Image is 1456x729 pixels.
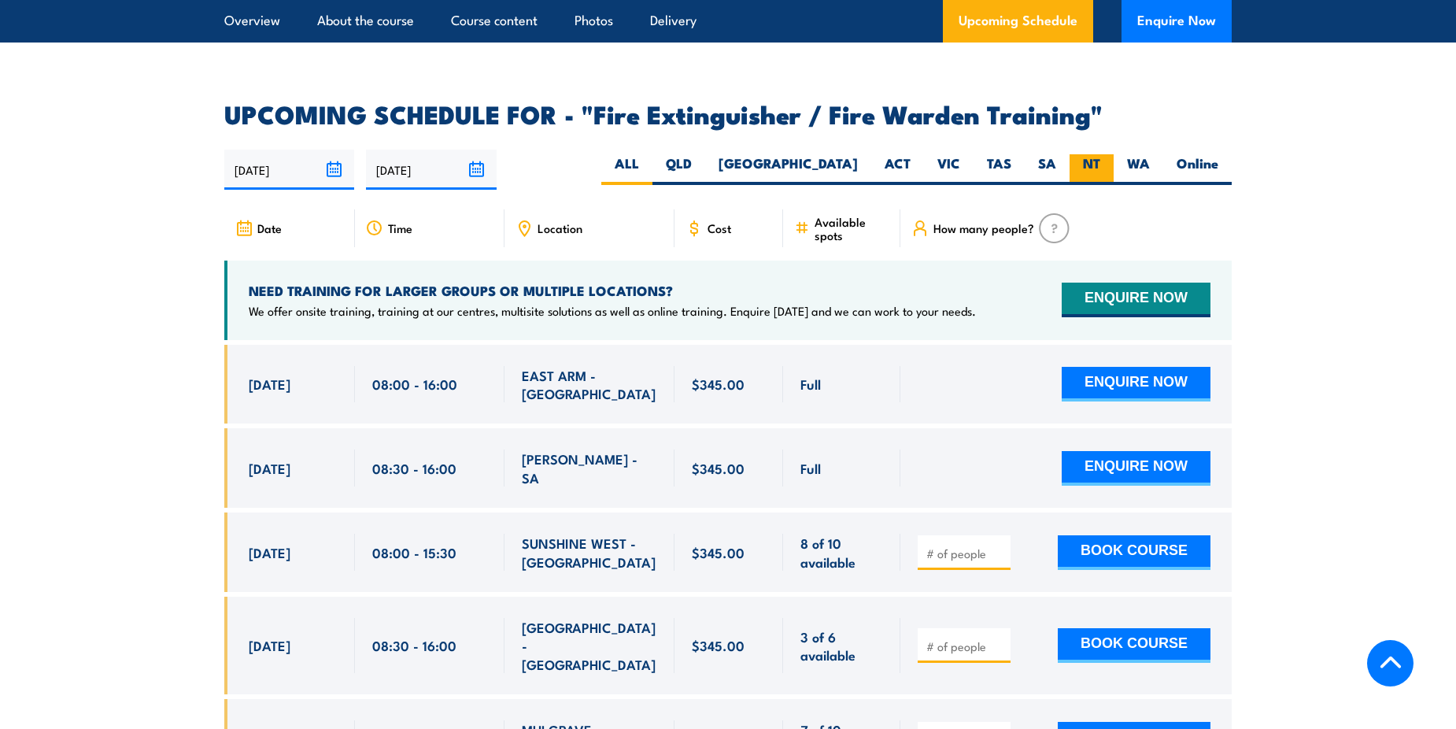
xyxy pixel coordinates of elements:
[933,221,1034,235] span: How many people?
[652,154,705,185] label: QLD
[705,154,871,185] label: [GEOGRAPHIC_DATA]
[249,543,290,561] span: [DATE]
[601,154,652,185] label: ALL
[1058,535,1210,570] button: BOOK COURSE
[1070,154,1114,185] label: NT
[366,150,496,190] input: To date
[1025,154,1070,185] label: SA
[249,375,290,393] span: [DATE]
[1163,154,1232,185] label: Online
[692,375,745,393] span: $345.00
[815,215,889,242] span: Available spots
[224,150,354,190] input: From date
[522,534,657,571] span: SUNSHINE WEST - [GEOGRAPHIC_DATA]
[1062,367,1210,402] button: ENQUIRE NOW
[249,282,976,299] h4: NEED TRAINING FOR LARGER GROUPS OR MULTIPLE LOCATIONS?
[522,618,657,673] span: [GEOGRAPHIC_DATA] - [GEOGRAPHIC_DATA]
[522,366,657,403] span: EAST ARM - [GEOGRAPHIC_DATA]
[1114,154,1163,185] label: WA
[372,459,456,477] span: 08:30 - 16:00
[1062,283,1210,317] button: ENQUIRE NOW
[974,154,1025,185] label: TAS
[926,546,1005,561] input: # of people
[257,221,282,235] span: Date
[372,375,457,393] span: 08:00 - 16:00
[538,221,582,235] span: Location
[800,375,821,393] span: Full
[692,543,745,561] span: $345.00
[692,459,745,477] span: $345.00
[249,636,290,654] span: [DATE]
[1058,628,1210,663] button: BOOK COURSE
[249,303,976,319] p: We offer onsite training, training at our centres, multisite solutions as well as online training...
[926,638,1005,654] input: # of people
[522,450,657,487] span: [PERSON_NAME] - SA
[871,154,924,185] label: ACT
[800,627,883,664] span: 3 of 6 available
[692,636,745,654] span: $345.00
[800,459,821,477] span: Full
[800,534,883,571] span: 8 of 10 available
[388,221,412,235] span: Time
[708,221,731,235] span: Cost
[249,459,290,477] span: [DATE]
[924,154,974,185] label: VIC
[1062,451,1210,486] button: ENQUIRE NOW
[372,636,456,654] span: 08:30 - 16:00
[372,543,456,561] span: 08:00 - 15:30
[224,102,1232,124] h2: UPCOMING SCHEDULE FOR - "Fire Extinguisher / Fire Warden Training"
